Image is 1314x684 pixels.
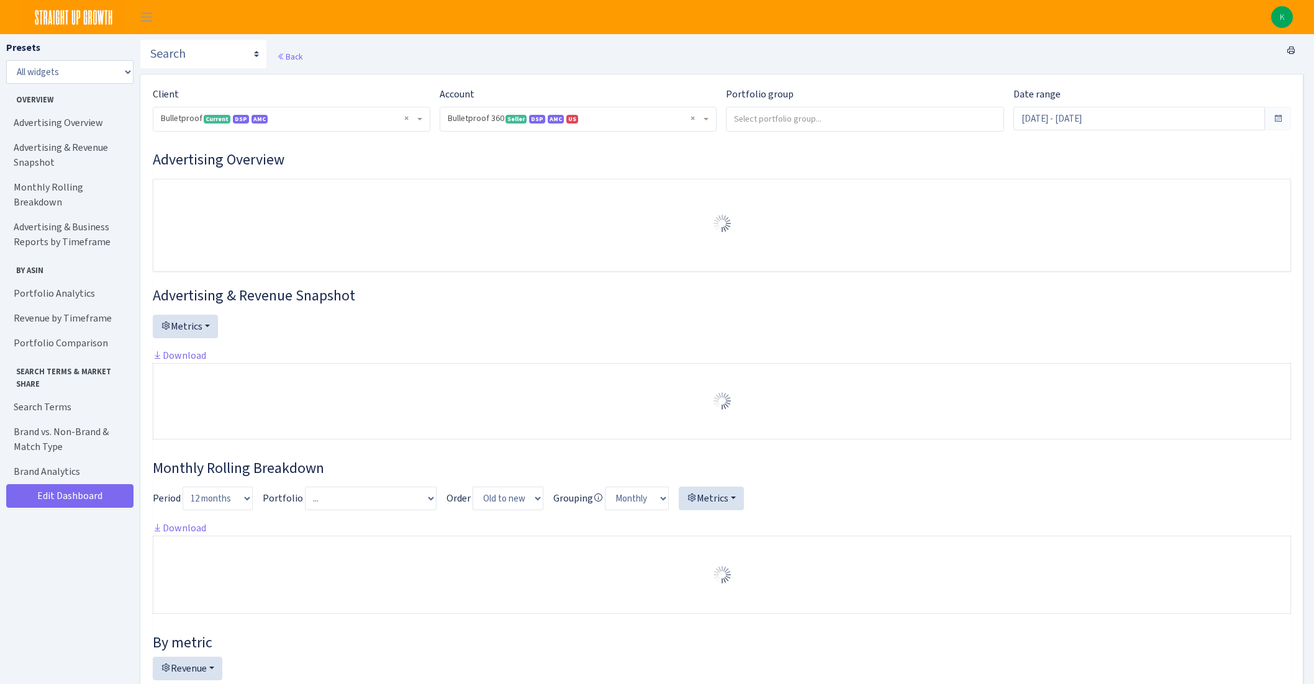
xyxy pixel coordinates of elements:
[6,40,40,55] label: Presets
[153,315,218,338] button: Metrics
[6,306,130,331] a: Revenue by Timeframe
[446,491,471,506] label: Order
[277,51,302,62] a: Back
[6,281,130,306] a: Portfolio Analytics
[566,115,578,124] span: US
[7,361,130,389] span: Search Terms & Market Share
[727,107,1004,130] input: Select portfolio group...
[505,115,527,124] span: Seller
[440,107,717,131] span: Bulletproof 360 <span class="badge badge-success">Seller</span><span class="badge badge-primary">...
[6,484,134,508] a: Edit Dashboard
[448,112,702,125] span: Bulletproof 360 <span class="badge badge-success">Seller</span><span class="badge badge-primary">...
[153,87,179,102] label: Client
[440,87,474,102] label: Account
[153,657,222,680] button: Revenue
[6,459,130,484] a: Brand Analytics
[7,259,130,276] span: By ASIN
[1013,87,1061,102] label: Date range
[204,115,230,124] span: Current
[679,487,744,510] button: Metrics
[251,115,268,124] span: AMC
[6,420,130,459] a: Brand vs. Non-Brand & Match Type
[712,391,732,411] img: Preloader
[6,175,130,215] a: Monthly Rolling Breakdown
[153,521,206,534] a: Download
[691,112,695,125] span: Remove all items
[233,115,249,124] span: DSP
[593,493,603,503] i: Avg. daily only for these metrics:<br> Sessions<br> Units<br> Revenue<br> Spend<br> Sales<br> Cli...
[6,331,130,356] a: Portfolio Comparison
[153,491,181,506] label: Period
[553,491,603,506] label: Grouping
[712,214,732,233] img: Preloader
[726,87,794,102] label: Portfolio group
[404,112,409,125] span: Remove all items
[1271,6,1293,28] a: K
[6,395,130,420] a: Search Terms
[131,7,162,27] button: Toggle navigation
[161,112,415,125] span: Bulletproof <span class="badge badge-success">Current</span><span class="badge badge-primary">DSP...
[263,491,303,506] label: Portfolio
[6,215,130,254] a: Advertising & Business Reports by Timeframe
[6,110,130,135] a: Advertising Overview
[153,287,1291,305] h3: Widget #2
[529,115,545,124] span: DSP
[1271,6,1293,28] img: Kenzie Smith
[153,151,1291,169] h3: Widget #1
[153,459,1291,477] h3: Widget #38
[712,565,732,585] img: Preloader
[548,115,564,124] span: Amazon Marketing Cloud
[7,89,130,106] span: Overview
[153,634,1291,652] h4: By metric
[6,135,130,175] a: Advertising & Revenue Snapshot
[153,349,206,362] a: Download
[153,107,430,131] span: Bulletproof <span class="badge badge-success">Current</span><span class="badge badge-primary">DSP...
